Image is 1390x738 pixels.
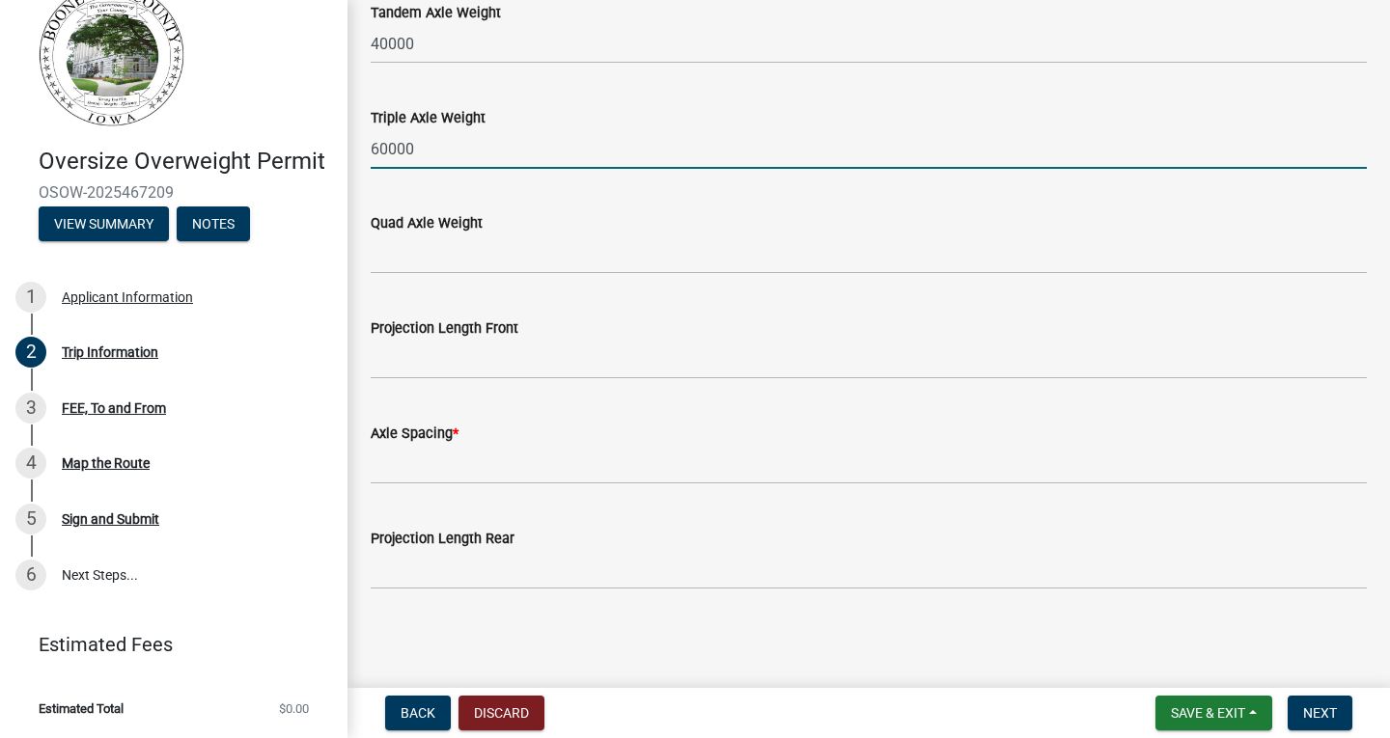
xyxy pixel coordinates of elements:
[15,625,317,664] a: Estimated Fees
[401,705,435,721] span: Back
[39,702,124,715] span: Estimated Total
[15,282,46,313] div: 1
[15,560,46,590] div: 6
[62,345,158,359] div: Trip Information
[371,322,518,336] label: Projection Length Front
[385,696,451,730] button: Back
[459,696,544,730] button: Discard
[15,504,46,534] div: 5
[1155,696,1272,730] button: Save & Exit
[62,290,193,304] div: Applicant Information
[177,217,250,232] wm-modal-confirm: Notes
[371,7,501,20] label: Tandem Axle Weight
[371,533,514,546] label: Projection Length Rear
[279,702,309,715] span: $0.00
[371,217,483,231] label: Quad Axle Weight
[39,206,169,241] button: View Summary
[39,183,309,202] span: OSOW-2025467209
[177,206,250,241] button: Notes
[39,217,169,232] wm-modal-confirm: Summary
[15,337,46,368] div: 2
[62,456,150,470] div: Map the Route
[1303,705,1337,721] span: Next
[62,512,159,526] div: Sign and Submit
[15,393,46,424] div: 3
[39,148,332,176] h4: Oversize Overweight Permit
[371,427,459,441] label: Axle Spacing
[62,401,166,415] div: FEE, To and From
[371,112,486,125] label: Triple Axle Weight
[1171,705,1245,721] span: Save & Exit
[15,448,46,478] div: 4
[1288,696,1352,730] button: Next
